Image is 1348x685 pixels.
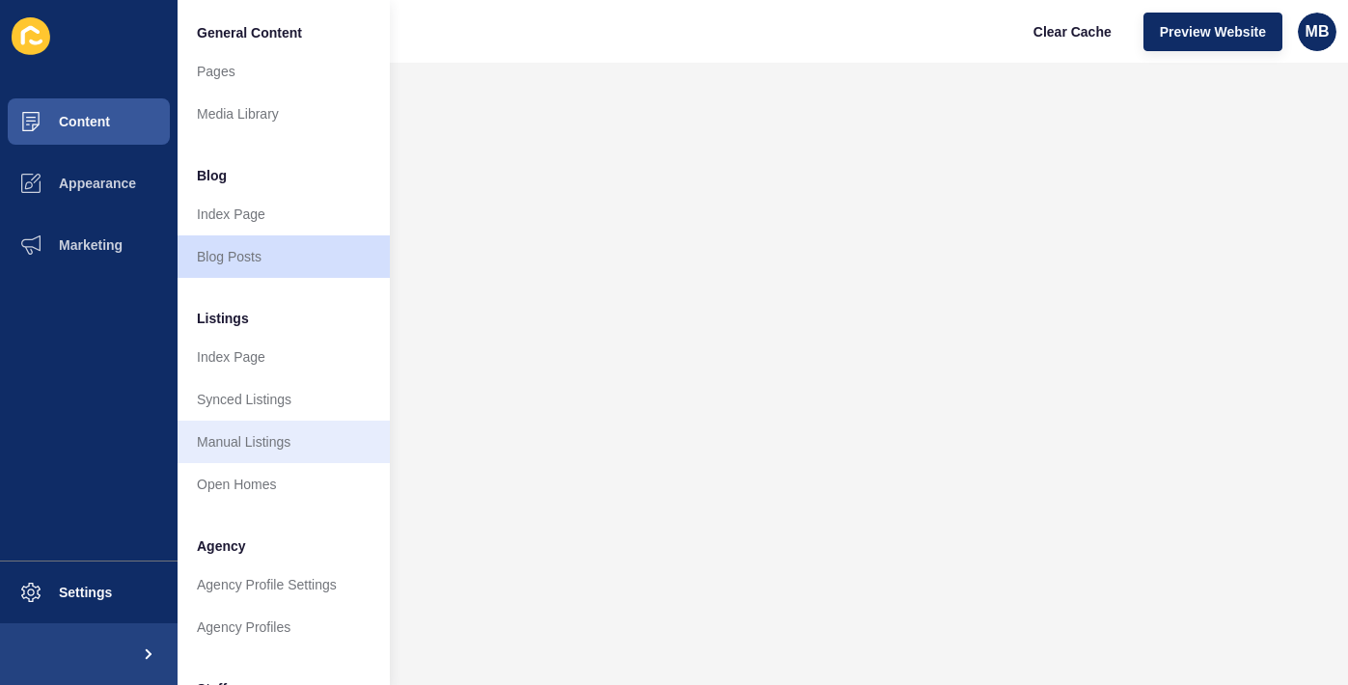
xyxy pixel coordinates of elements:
span: Preview Website [1160,22,1266,41]
a: Media Library [178,93,390,135]
button: Preview Website [1143,13,1282,51]
span: General Content [197,23,302,42]
a: Manual Listings [178,421,390,463]
a: Agency Profiles [178,606,390,648]
span: Clear Cache [1033,22,1112,41]
a: Index Page [178,336,390,378]
span: Agency [197,536,246,556]
a: Blog Posts [178,235,390,278]
span: MB [1306,22,1330,41]
a: Synced Listings [178,378,390,421]
span: Blog [197,166,227,185]
a: Open Homes [178,463,390,506]
a: Index Page [178,193,390,235]
a: Agency Profile Settings [178,563,390,606]
span: Listings [197,309,249,328]
a: Pages [178,50,390,93]
button: Clear Cache [1017,13,1128,51]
